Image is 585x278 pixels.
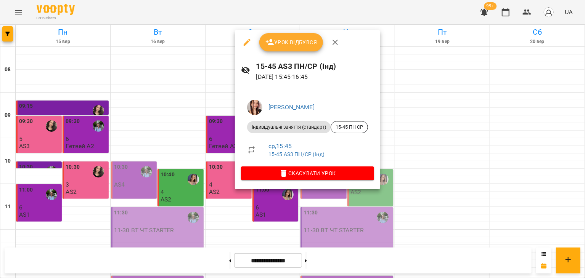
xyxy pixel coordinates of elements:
[268,104,315,111] a: [PERSON_NAME]
[331,121,368,133] div: 15-45 ПН СР
[247,124,331,131] span: Індивідуальні заняття (стандарт)
[268,151,325,157] a: 15-45 AS3 ПН/СР (Інд)
[256,72,374,81] p: [DATE] 15:45 - 16:45
[259,33,323,51] button: Урок відбувся
[268,142,292,150] a: ср , 15:45
[265,38,317,47] span: Урок відбувся
[241,166,374,180] button: Скасувати Урок
[256,61,374,72] h6: 15-45 AS3 ПН/СР (Інд)
[247,100,262,115] img: 408334d7942e00963585fb6a373534d2.jpg
[331,124,368,131] span: 15-45 ПН СР
[247,169,368,178] span: Скасувати Урок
